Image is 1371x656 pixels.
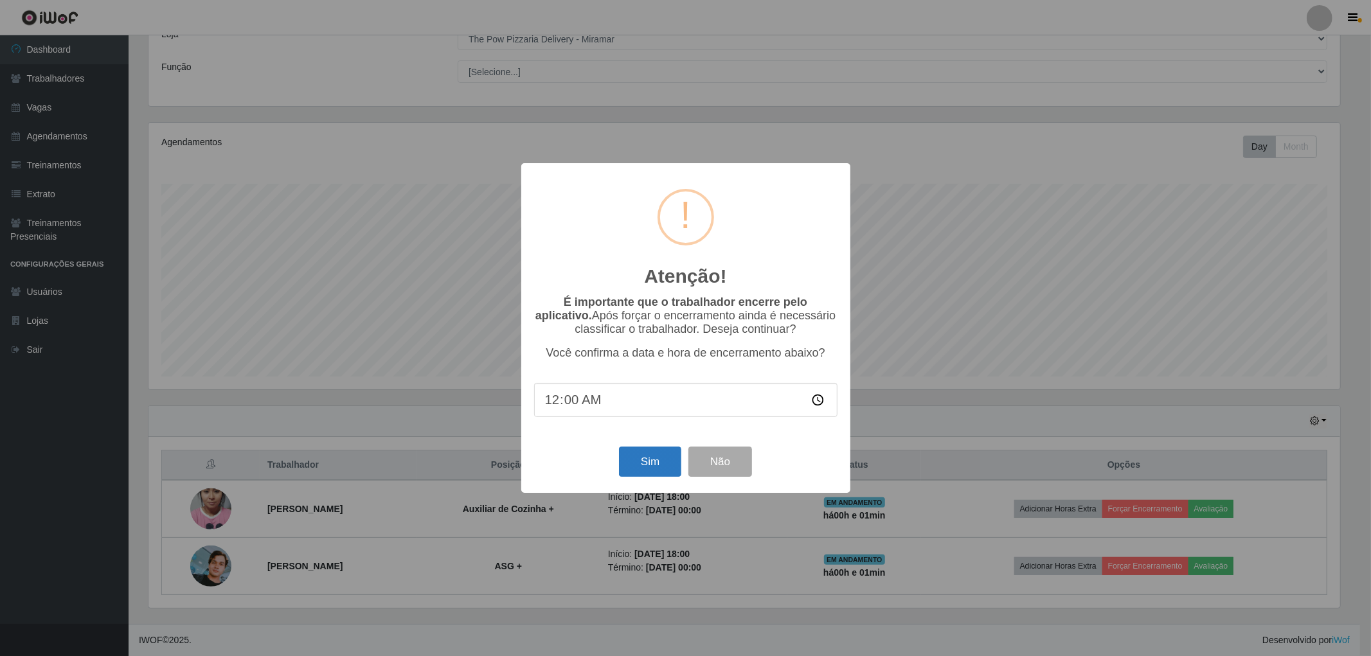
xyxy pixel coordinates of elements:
[644,265,726,288] h2: Atenção!
[535,296,807,322] b: É importante que o trabalhador encerre pelo aplicativo.
[688,447,752,477] button: Não
[534,296,838,336] p: Após forçar o encerramento ainda é necessário classificar o trabalhador. Deseja continuar?
[534,346,838,360] p: Você confirma a data e hora de encerramento abaixo?
[619,447,681,477] button: Sim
